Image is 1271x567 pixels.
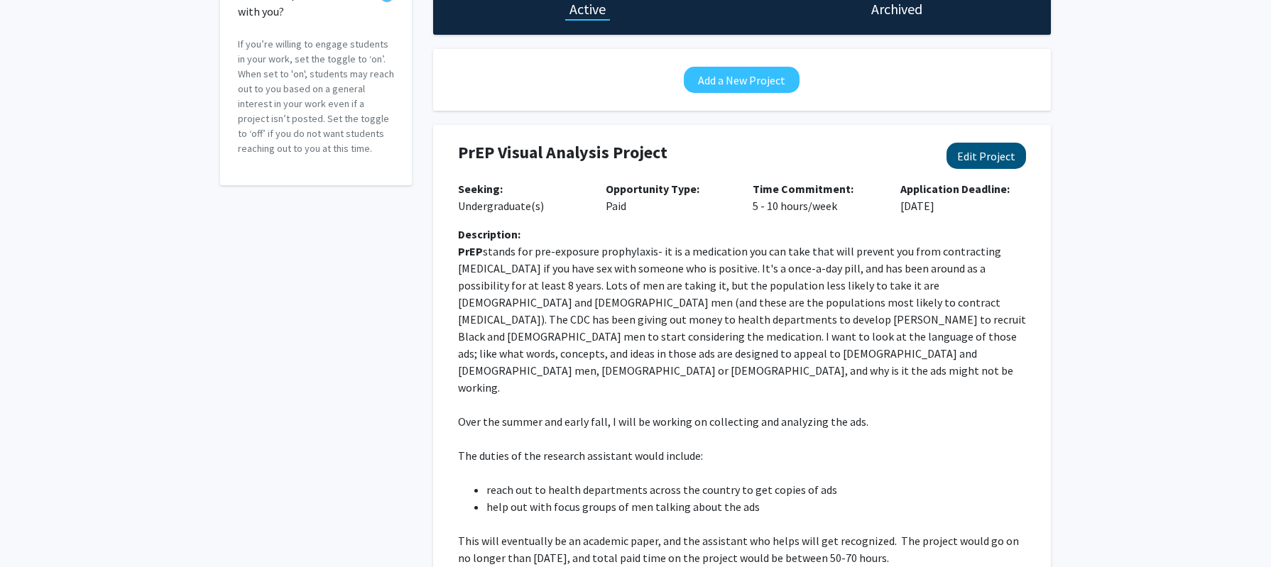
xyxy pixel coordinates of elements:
strong: PrEP [458,244,483,258]
b: Application Deadline: [900,182,1010,196]
p: [DATE] [900,180,1027,214]
b: Opportunity Type: [606,182,699,196]
iframe: Chat [11,503,60,556]
b: Seeking: [458,182,503,196]
button: Edit Project [947,143,1026,169]
li: reach out to health departments across the country to get copies of ads [486,481,1026,498]
p: 5 - 10 hours/week [753,180,879,214]
p: If you’re willing to engage students in your work, set the toggle to ‘on’. When set to 'on', stud... [238,37,394,156]
p: The duties of the research assistant would include: [458,447,1026,464]
button: Add a New Project [684,67,800,93]
h4: PrEP Visual Analysis Project [458,143,924,163]
p: Undergraduate(s) [458,180,584,214]
p: This will eventually be an academic paper, and the assistant who helps will get recognized. The p... [458,532,1026,566]
div: Description: [458,226,1026,243]
li: help out with focus groups of men talking about the ads [486,498,1026,515]
p: Paid [606,180,732,214]
b: Time Commitment: [753,182,853,196]
p: Over the summer and early fall, I will be working on collecting and analyzing the ads. [458,413,1026,430]
span: stands for pre-exposure prophylaxis- it is a medication you can take that will prevent you from c... [458,244,1028,395]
